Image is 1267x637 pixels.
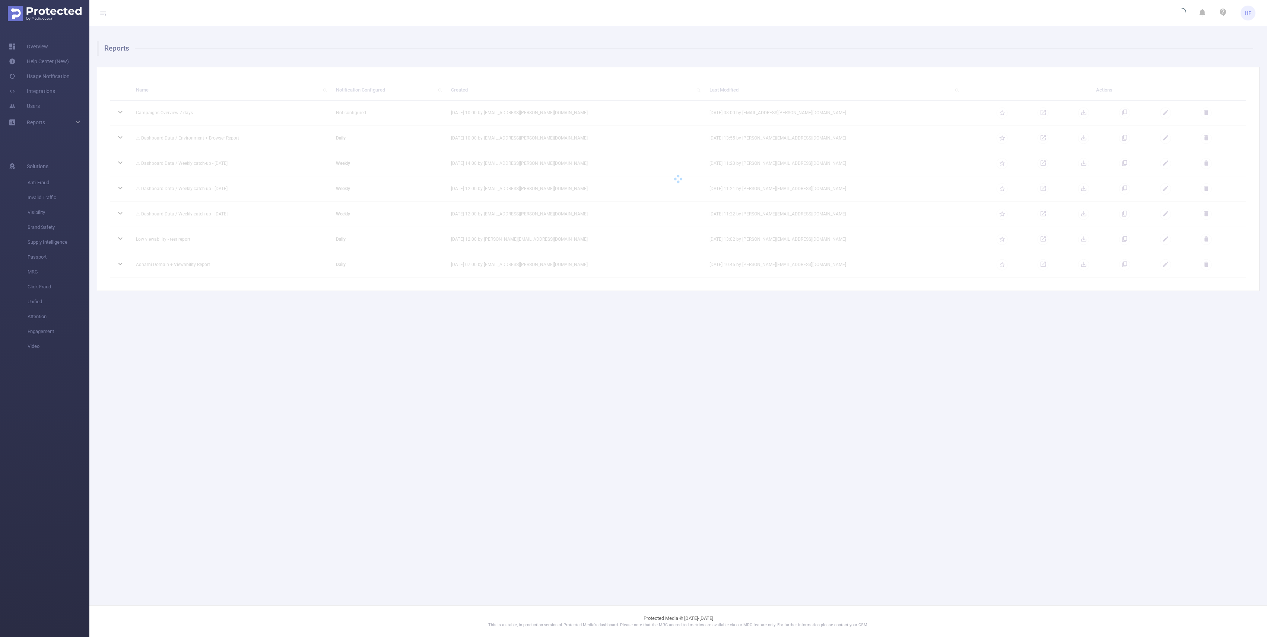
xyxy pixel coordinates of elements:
span: HF [1245,6,1251,20]
p: This is a stable, in production version of Protected Media's dashboard. Please note that the MRC ... [108,622,1248,628]
a: Users [9,99,40,113]
span: Solutions [27,159,48,174]
a: Usage Notification [9,69,70,84]
span: Passport [28,250,89,265]
span: Engagement [28,324,89,339]
span: Unified [28,294,89,309]
span: Brand Safety [28,220,89,235]
a: Integrations [9,84,55,99]
a: Reports [27,115,45,130]
span: Visibility [28,205,89,220]
a: Help Center (New) [9,54,69,69]
span: Attention [28,309,89,324]
h1: Reports [97,41,1253,56]
span: Video [28,339,89,354]
footer: Protected Media © [DATE]-[DATE] [89,605,1267,637]
span: Anti-Fraud [28,175,89,190]
span: Supply Intelligence [28,235,89,250]
span: Click Fraud [28,279,89,294]
img: Protected Media [8,6,82,21]
span: Invalid Traffic [28,190,89,205]
i: icon: loading [1177,8,1186,18]
span: Reports [27,119,45,125]
a: Overview [9,39,48,54]
span: MRC [28,265,89,279]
